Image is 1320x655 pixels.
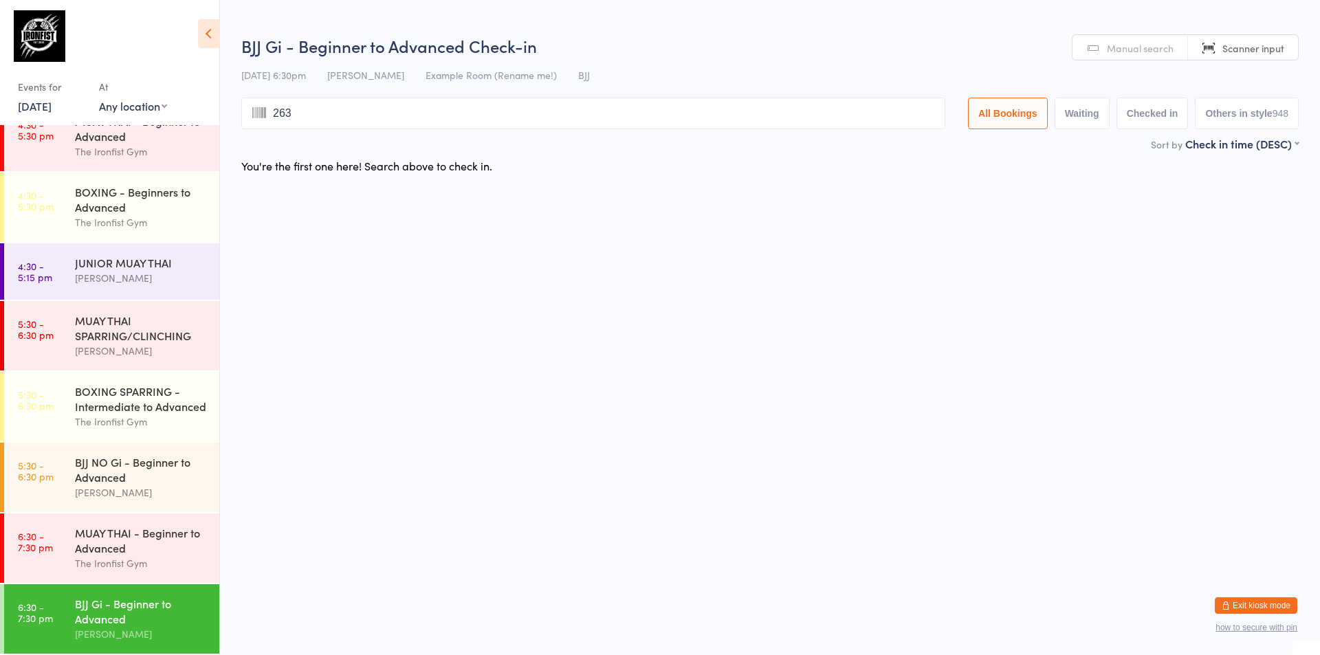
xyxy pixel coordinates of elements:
[75,184,208,214] div: BOXING - Beginners to Advanced
[99,76,167,98] div: At
[4,102,219,171] a: 4:30 -5:30 pmMUAY THAI - Beginner to AdvancedThe Ironfist Gym
[75,270,208,286] div: [PERSON_NAME]
[4,513,219,583] a: 6:30 -7:30 pmMUAY THAI - Beginner to AdvancedThe Ironfist Gym
[1273,108,1288,119] div: 948
[18,190,54,212] time: 4:30 - 5:30 pm
[18,318,54,340] time: 5:30 - 6:30 pm
[18,389,54,411] time: 5:30 - 6:30 pm
[75,313,208,343] div: MUAY THAI SPARRING/CLINCHING
[18,601,53,623] time: 6:30 - 7:30 pm
[4,584,219,654] a: 6:30 -7:30 pmBJJ Gi - Beginner to Advanced[PERSON_NAME]
[75,384,208,414] div: BOXING SPARRING - Intermediate to Advanced
[327,68,404,82] span: [PERSON_NAME]
[1222,41,1284,55] span: Scanner input
[968,98,1048,129] button: All Bookings
[1215,623,1297,632] button: how to secure with pin
[75,626,208,642] div: [PERSON_NAME]
[18,260,52,282] time: 4:30 - 5:15 pm
[1116,98,1189,129] button: Checked in
[75,113,208,144] div: MUAY THAI - Beginner to Advanced
[18,460,54,482] time: 5:30 - 6:30 pm
[18,98,52,113] a: [DATE]
[75,454,208,485] div: BJJ NO Gi - Beginner to Advanced
[75,596,208,626] div: BJJ Gi - Beginner to Advanced
[18,76,85,98] div: Events for
[578,68,590,82] span: BJJ
[4,301,219,370] a: 5:30 -6:30 pmMUAY THAI SPARRING/CLINCHING[PERSON_NAME]
[18,119,54,141] time: 4:30 - 5:30 pm
[1195,98,1299,129] button: Others in style948
[241,158,492,173] div: You're the first one here! Search above to check in.
[1107,41,1174,55] span: Manual search
[18,531,53,553] time: 6:30 - 7:30 pm
[75,144,208,159] div: The Ironfist Gym
[75,214,208,230] div: The Ironfist Gym
[241,68,306,82] span: [DATE] 6:30pm
[75,343,208,359] div: [PERSON_NAME]
[1215,597,1297,614] button: Exit kiosk mode
[1151,137,1182,151] label: Sort by
[241,98,945,129] input: Search
[4,243,219,300] a: 4:30 -5:15 pmJUNIOR MUAY THAI[PERSON_NAME]
[99,98,167,113] div: Any location
[4,372,219,441] a: 5:30 -6:30 pmBOXING SPARRING - Intermediate to AdvancedThe Ironfist Gym
[4,443,219,512] a: 5:30 -6:30 pmBJJ NO Gi - Beginner to Advanced[PERSON_NAME]
[4,173,219,242] a: 4:30 -5:30 pmBOXING - Beginners to AdvancedThe Ironfist Gym
[75,555,208,571] div: The Ironfist Gym
[1185,136,1299,151] div: Check in time (DESC)
[14,10,65,62] img: The Ironfist Gym
[75,485,208,500] div: [PERSON_NAME]
[75,525,208,555] div: MUAY THAI - Beginner to Advanced
[1055,98,1110,129] button: Waiting
[75,414,208,430] div: The Ironfist Gym
[426,68,557,82] span: Example Room (Rename me!)
[75,255,208,270] div: JUNIOR MUAY THAI
[241,34,1299,57] h2: BJJ Gi - Beginner to Advanced Check-in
